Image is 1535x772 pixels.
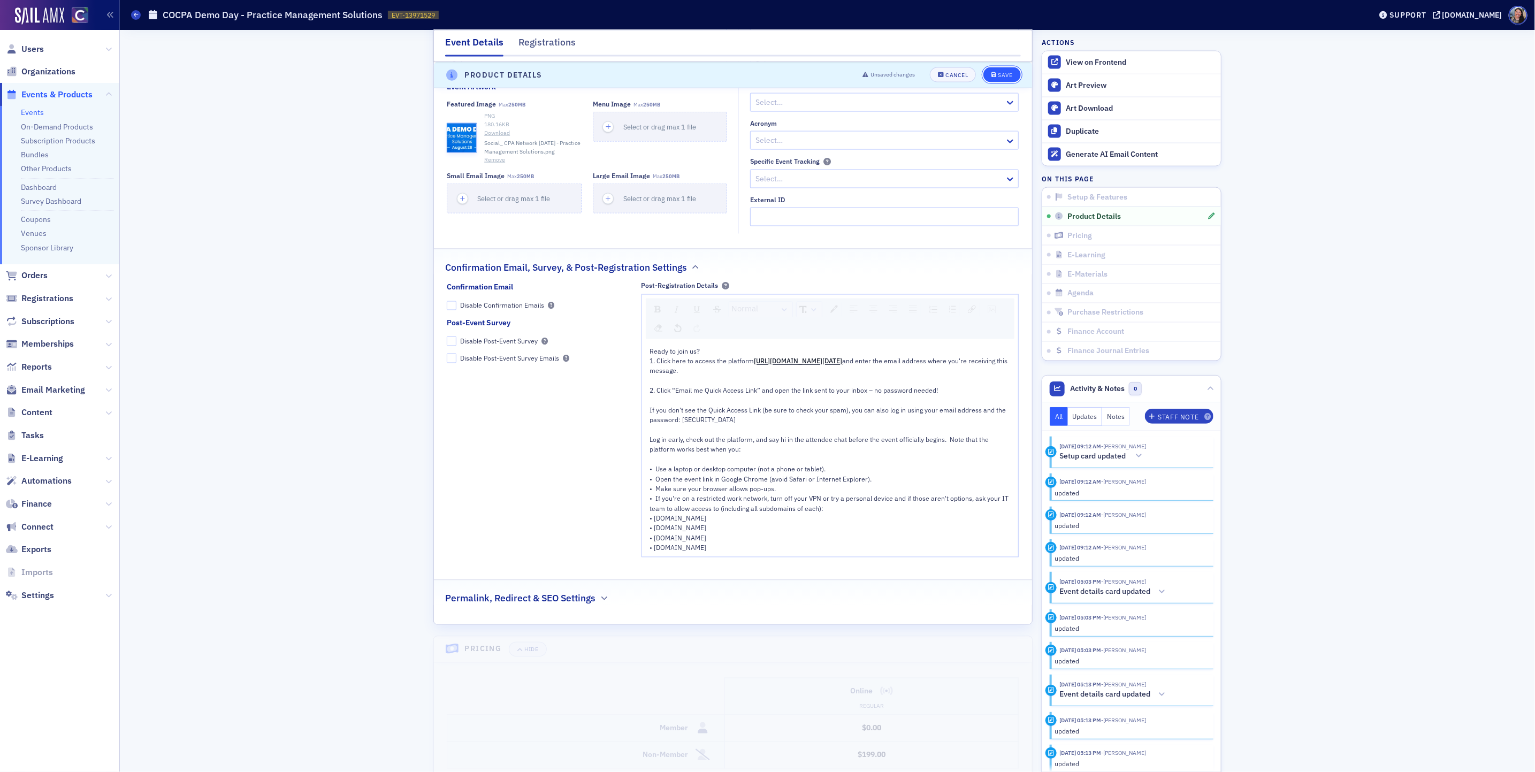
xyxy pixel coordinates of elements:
[923,302,962,318] div: rdw-list-control
[1060,716,1102,724] time: 7/21/2025 05:13 PM
[21,407,52,418] span: Content
[1066,127,1216,136] div: Duplicate
[21,270,48,281] span: Orders
[660,723,688,734] h4: Member
[1060,450,1147,462] button: Setup card updated
[1102,478,1147,485] span: Tiffany Carson
[21,243,73,253] a: Sponsor Library
[1060,511,1102,518] time: 8/25/2025 09:12 AM
[6,43,44,55] a: Users
[962,302,982,318] div: rdw-link-control
[796,302,822,318] div: rdw-dropdown
[21,108,44,117] a: Events
[484,139,582,156] span: Social_ CPA Network [DATE] - Practice Management Solutions.png
[662,173,679,180] span: 250MB
[1042,174,1221,184] h4: On this page
[643,750,688,761] h4: Non-Member
[509,642,546,657] button: Hide
[795,302,824,318] div: rdw-font-size-control
[447,337,456,346] input: Disable Post-Event Survey
[447,301,456,311] input: Disable Confirmation Emails
[1102,646,1147,654] span: Tiffany Carson
[750,196,785,204] div: External ID
[984,302,999,317] div: Image
[1060,749,1102,756] time: 7/21/2025 05:13 PM
[64,7,88,25] a: View Homepage
[517,173,534,180] span: 250MB
[1055,656,1206,666] div: updated
[1045,582,1057,593] div: Activity
[1045,509,1057,521] div: Update
[1102,749,1147,756] span: Tiffany Carson
[447,282,513,293] div: Confirmation Email
[1068,231,1093,241] span: Pricing
[6,544,51,555] a: Exports
[844,302,923,318] div: rdw-textalign-control
[1045,542,1057,553] div: Update
[15,7,64,25] a: SailAMX
[1071,383,1125,394] span: Activity & Notes
[1060,442,1102,450] time: 8/25/2025 09:12 AM
[1068,212,1121,221] span: Product Details
[21,66,75,78] span: Organizations
[6,361,52,373] a: Reports
[21,521,54,533] span: Connect
[729,302,793,318] div: rdw-dropdown
[21,228,47,238] a: Venues
[21,293,73,304] span: Registrations
[1042,37,1075,47] h4: Actions
[6,453,63,464] a: E-Learning
[21,430,44,441] span: Tasks
[1045,715,1057,726] div: Update
[1066,58,1216,67] div: View on Frontend
[1509,6,1528,25] span: Profile
[445,592,595,606] h2: Permalink, Redirect & SEO Settings
[21,453,63,464] span: E-Learning
[447,100,496,108] div: Featured Image
[824,302,844,318] div: rdw-color-picker
[690,321,704,336] div: Redo
[651,321,666,336] div: Remove
[21,150,49,159] a: Bundles
[750,157,820,165] div: Specific Event Tracking
[633,101,660,108] span: Max
[670,321,685,336] div: Undo
[1068,289,1094,299] span: Agenda
[925,302,941,317] div: Unordered
[1068,327,1125,337] span: Finance Account
[1060,646,1102,654] time: 8/7/2025 05:03 PM
[870,71,915,79] span: Unsaved changes
[1066,81,1216,90] div: Art Preview
[669,302,685,317] div: Italic
[21,316,74,327] span: Subscriptions
[1060,587,1151,597] h5: Event details card updated
[1068,250,1106,260] span: E-Learning
[754,357,843,365] a: [URL][DOMAIN_NAME][DATE]
[21,361,52,373] span: Reports
[21,196,81,206] a: Survey Dashboard
[1050,407,1068,426] button: All
[6,567,53,578] a: Imports
[484,112,582,120] div: PNG
[1042,74,1221,97] a: Art Preview
[1060,578,1102,585] time: 8/7/2025 05:03 PM
[709,302,725,317] div: Strikethrough
[445,35,503,57] div: Event Details
[21,498,52,510] span: Finance
[1442,10,1502,20] div: [DOMAIN_NAME]
[727,302,795,318] div: rdw-block-control
[1060,452,1126,461] h5: Setup card updated
[653,173,679,180] span: Max
[1433,11,1506,19] button: [DOMAIN_NAME]
[6,270,48,281] a: Orders
[6,293,73,304] a: Registrations
[163,9,383,21] h1: COCPA Demo Day - Practice Management Solutions
[651,302,665,317] div: Bold
[1060,690,1151,699] h5: Event details card updated
[668,321,706,336] div: rdw-history-control
[447,318,510,329] div: Post-Event Survey
[21,182,57,192] a: Dashboard
[21,136,95,146] a: Subscription Products
[648,302,727,318] div: rdw-inline-control
[1145,409,1214,424] button: Staff Note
